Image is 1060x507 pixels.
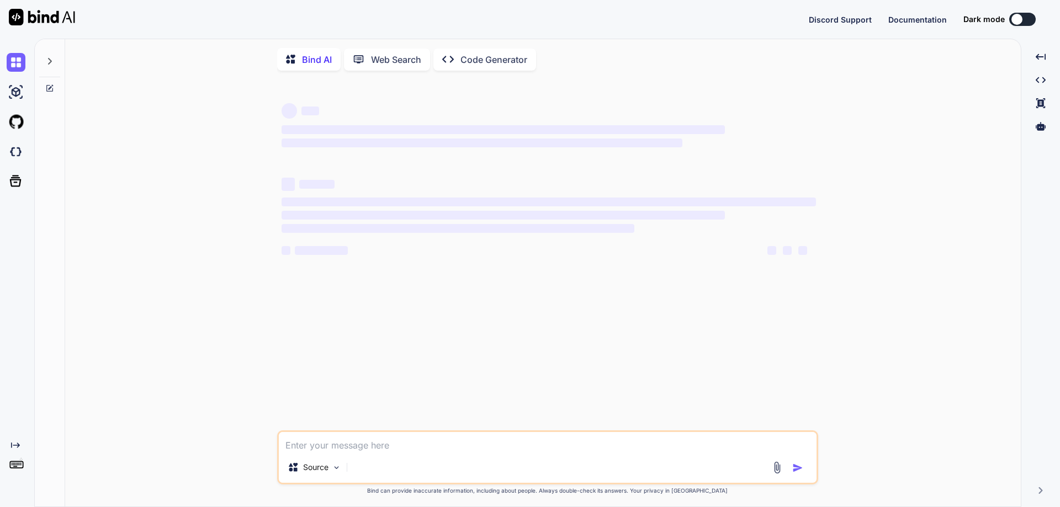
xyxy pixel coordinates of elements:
span: ‌ [798,246,807,255]
img: Bind AI [9,9,75,25]
span: Dark mode [963,14,1005,25]
img: attachment [771,461,783,474]
span: ‌ [767,246,776,255]
span: ‌ [295,246,348,255]
span: Discord Support [809,15,872,24]
img: darkCloudIdeIcon [7,142,25,161]
span: ‌ [301,106,319,115]
p: Web Search [371,53,421,66]
button: Discord Support [809,14,872,25]
p: Bind can provide inaccurate information, including about people. Always double-check its answers.... [277,487,818,495]
img: githubLight [7,113,25,131]
span: ‌ [299,180,335,189]
img: chat [7,53,25,72]
p: Bind AI [302,53,332,66]
p: Code Generator [460,53,527,66]
span: ‌ [282,246,290,255]
img: icon [792,462,803,473]
span: ‌ [783,246,792,255]
span: ‌ [282,138,682,147]
img: ai-studio [7,83,25,102]
span: ‌ [282,103,297,119]
span: ‌ [282,211,725,220]
span: Documentation [888,15,947,24]
span: ‌ [282,125,725,134]
p: Source [303,462,328,473]
span: ‌ [282,224,634,233]
button: Documentation [888,14,947,25]
img: Pick Models [332,463,341,472]
span: ‌ [282,178,295,191]
span: ‌ [282,198,816,206]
